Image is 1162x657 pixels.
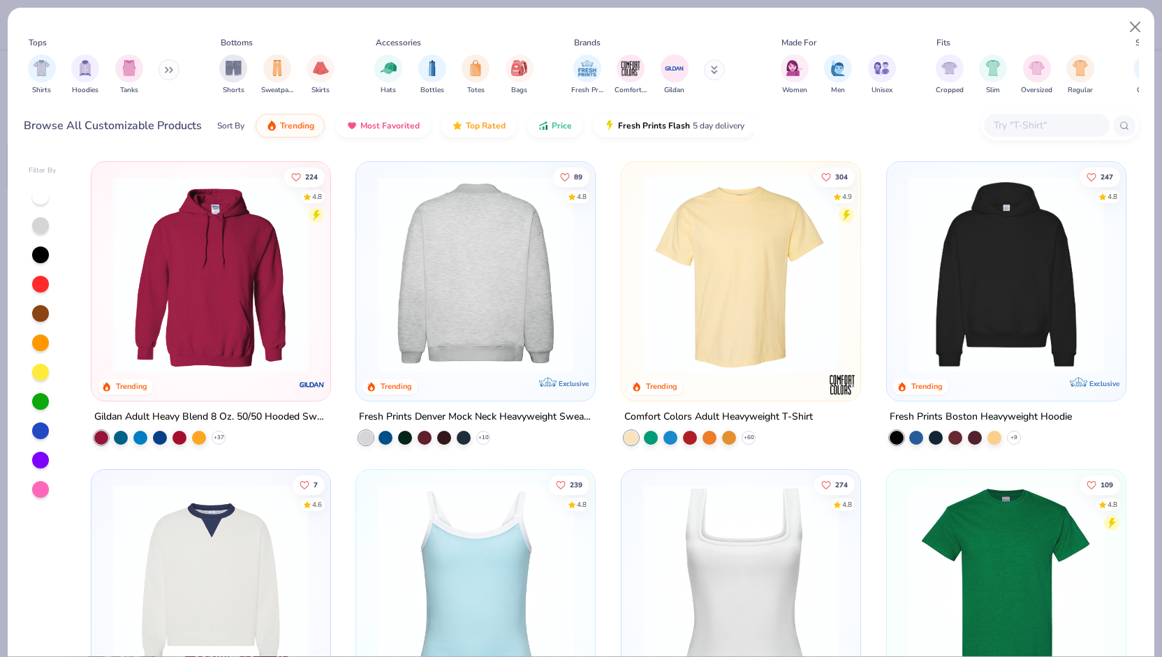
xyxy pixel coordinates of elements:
span: Top Rated [466,120,506,131]
button: filter button [936,54,964,96]
span: Slim [986,85,1000,96]
button: Trending [256,114,325,138]
button: Top Rated [441,114,516,138]
span: Hoodies [72,85,98,96]
span: 224 [305,173,318,180]
img: Totes Image [468,60,483,76]
div: filter for Totes [462,54,490,96]
span: 304 [835,173,848,180]
button: filter button [661,54,689,96]
span: 247 [1101,173,1113,180]
span: Fresh Prints Flash [618,120,690,131]
button: filter button [571,54,603,96]
img: Gildan Image [664,58,685,79]
div: Sort By [217,119,244,132]
span: + 37 [213,434,223,442]
div: Styles [1135,36,1159,49]
span: Exclusive [559,379,589,388]
div: Fits [936,36,950,49]
img: Gildan logo [297,371,325,399]
span: Bottles [420,85,444,96]
div: filter for Sweatpants [261,54,293,96]
img: 01756b78-01f6-4cc6-8d8a-3c30c1a0c8ac [105,176,316,373]
img: Comfort Colors Image [620,58,641,79]
img: most_fav.gif [346,120,358,131]
button: filter button [979,54,1007,96]
button: filter button [615,54,647,96]
span: Fresh Prints [571,85,603,96]
button: Most Favorited [336,114,430,138]
button: Fresh Prints Flash5 day delivery [594,114,755,138]
span: Classic [1137,85,1159,96]
img: Shorts Image [226,60,242,76]
div: filter for Tanks [115,54,143,96]
img: Comfort Colors logo [828,371,856,399]
span: Men [831,85,845,96]
span: Regular [1068,85,1093,96]
div: Filter By [29,165,57,176]
span: 7 [314,481,318,488]
div: 4.8 [1108,191,1117,202]
button: filter button [1021,54,1052,96]
img: Regular Image [1073,60,1089,76]
div: filter for Regular [1066,54,1094,96]
div: Gildan Adult Heavy Blend 8 Oz. 50/50 Hooded Sweatshirt [94,408,328,426]
div: filter for Slim [979,54,1007,96]
img: Men Image [830,60,846,76]
button: filter button [781,54,809,96]
button: filter button [374,54,402,96]
span: 89 [575,173,583,180]
img: Tanks Image [122,60,137,76]
span: 109 [1101,481,1113,488]
img: a164e800-7022-4571-a324-30c76f641635 [316,176,527,373]
div: filter for Unisex [868,54,896,96]
img: Women Image [786,60,802,76]
div: Fresh Prints Denver Mock Neck Heavyweight Sweatshirt [359,408,592,426]
div: Browse All Customizable Products [24,117,202,134]
div: 4.8 [578,499,587,510]
div: 4.8 [578,191,587,202]
div: filter for Shirts [28,54,56,96]
button: Like [814,475,855,494]
img: Hoodies Image [78,60,93,76]
img: Bags Image [511,60,527,76]
button: filter button [462,54,490,96]
button: filter button [1066,54,1094,96]
button: filter button [1134,54,1162,96]
div: filter for Oversized [1021,54,1052,96]
span: Most Favorited [360,120,420,131]
div: filter for Men [824,54,852,96]
div: Tops [29,36,47,49]
div: 4.6 [312,499,322,510]
div: filter for Classic [1134,54,1162,96]
div: filter for Hoodies [71,54,99,96]
button: filter button [219,54,247,96]
span: Women [782,85,807,96]
span: 274 [835,481,848,488]
div: Bottoms [221,36,253,49]
div: Accessories [376,36,421,49]
span: Unisex [871,85,892,96]
button: filter button [418,54,446,96]
div: 4.8 [842,499,852,510]
img: Skirts Image [313,60,329,76]
button: Like [284,167,325,186]
img: Slim Image [985,60,1001,76]
div: 4.8 [1108,499,1117,510]
div: filter for Skirts [307,54,334,96]
span: Exclusive [1089,379,1119,388]
div: Fresh Prints Boston Heavyweight Hoodie [890,408,1072,426]
img: 029b8af0-80e6-406f-9fdc-fdf898547912 [635,176,846,373]
img: 91acfc32-fd48-4d6b-bdad-a4c1a30ac3fc [901,176,1112,373]
span: Trending [280,120,314,131]
img: Fresh Prints Image [577,58,598,79]
div: filter for Gildan [661,54,689,96]
button: filter button [824,54,852,96]
img: Bottles Image [425,60,440,76]
button: filter button [28,54,56,96]
img: a90f7c54-8796-4cb2-9d6e-4e9644cfe0fe [370,176,581,373]
button: filter button [868,54,896,96]
span: Comfort Colors [615,85,647,96]
span: Tanks [120,85,138,96]
span: + 9 [1010,434,1017,442]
